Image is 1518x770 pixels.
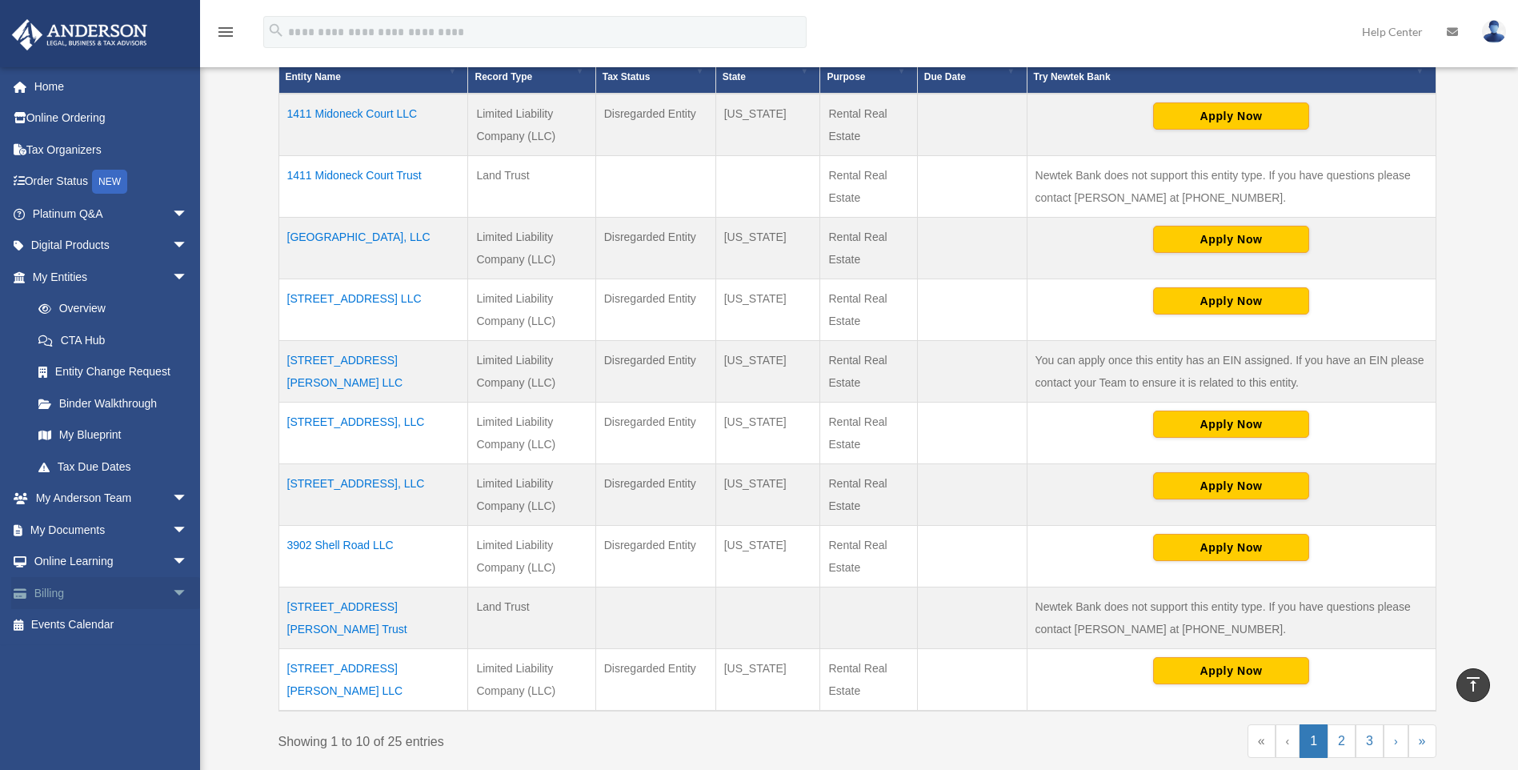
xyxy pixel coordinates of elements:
[715,94,820,156] td: [US_STATE]
[172,546,204,579] span: arrow_drop_down
[468,94,595,156] td: Limited Liability Company (LLC)
[278,94,468,156] td: 1411 Midoneck Court LLC
[1153,102,1309,130] button: Apply Now
[1328,724,1356,758] a: 2
[468,648,595,711] td: Limited Liability Company (LLC)
[595,463,715,525] td: Disregarded Entity
[468,525,595,587] td: Limited Liability Company (LLC)
[715,41,820,94] th: Organization State: Activate to sort
[11,483,212,515] a: My Anderson Teamarrow_drop_down
[715,648,820,711] td: [US_STATE]
[278,41,468,94] th: Entity Name: Activate to invert sorting
[278,402,468,463] td: [STREET_ADDRESS], LLC
[468,155,595,217] td: Land Trust
[468,587,595,648] td: Land Trust
[595,94,715,156] td: Disregarded Entity
[286,71,341,82] span: Entity Name
[11,230,212,262] a: Digital Productsarrow_drop_down
[715,279,820,340] td: [US_STATE]
[278,340,468,402] td: [STREET_ADDRESS][PERSON_NAME] LLC
[278,279,468,340] td: [STREET_ADDRESS] LLC
[468,402,595,463] td: Limited Liability Company (LLC)
[595,217,715,279] td: Disregarded Entity
[11,546,212,578] a: Online Learningarrow_drop_down
[1153,534,1309,561] button: Apply Now
[278,525,468,587] td: 3902 Shell Road LLC
[468,279,595,340] td: Limited Liability Company (LLC)
[468,340,595,402] td: Limited Liability Company (LLC)
[475,71,532,82] span: Record Type
[7,19,152,50] img: Anderson Advisors Platinum Portal
[278,648,468,711] td: [STREET_ADDRESS][PERSON_NAME] LLC
[1482,20,1506,43] img: User Pic
[22,419,204,451] a: My Blueprint
[22,356,204,388] a: Entity Change Request
[278,463,468,525] td: [STREET_ADDRESS], LLC
[468,217,595,279] td: Limited Liability Company (LLC)
[1027,587,1436,648] td: Newtek Bank does not support this entity type. If you have questions please contact [PERSON_NAME]...
[1248,724,1276,758] a: First
[22,451,204,483] a: Tax Due Dates
[468,463,595,525] td: Limited Liability Company (LLC)
[11,198,212,230] a: Platinum Q&Aarrow_drop_down
[11,514,212,546] a: My Documentsarrow_drop_down
[468,41,595,94] th: Record Type: Activate to sort
[278,217,468,279] td: [GEOGRAPHIC_DATA], LLC
[820,340,917,402] td: Rental Real Estate
[92,170,127,194] div: NEW
[595,41,715,94] th: Tax Status: Activate to sort
[1153,657,1309,684] button: Apply Now
[715,217,820,279] td: [US_STATE]
[820,463,917,525] td: Rental Real Estate
[820,279,917,340] td: Rental Real Estate
[603,71,651,82] span: Tax Status
[278,587,468,648] td: [STREET_ADDRESS][PERSON_NAME] Trust
[278,724,846,753] div: Showing 1 to 10 of 25 entries
[715,340,820,402] td: [US_STATE]
[715,525,820,587] td: [US_STATE]
[827,52,869,82] span: Business Purpose
[820,41,917,94] th: Business Purpose: Activate to sort
[924,52,992,82] span: Federal Return Due Date
[267,22,285,39] i: search
[172,198,204,231] span: arrow_drop_down
[1153,226,1309,253] button: Apply Now
[216,28,235,42] a: menu
[11,134,212,166] a: Tax Organizers
[278,155,468,217] td: 1411 Midoneck Court Trust
[11,70,212,102] a: Home
[1464,675,1483,694] i: vertical_align_top
[1456,668,1490,702] a: vertical_align_top
[595,402,715,463] td: Disregarded Entity
[595,525,715,587] td: Disregarded Entity
[820,648,917,711] td: Rental Real Estate
[723,52,781,82] span: Organization State
[11,261,204,293] a: My Entitiesarrow_drop_down
[172,261,204,294] span: arrow_drop_down
[22,324,204,356] a: CTA Hub
[172,230,204,263] span: arrow_drop_down
[11,166,212,199] a: Order StatusNEW
[1153,472,1309,499] button: Apply Now
[820,525,917,587] td: Rental Real Estate
[820,94,917,156] td: Rental Real Estate
[595,340,715,402] td: Disregarded Entity
[172,577,204,610] span: arrow_drop_down
[1027,155,1436,217] td: Newtek Bank does not support this entity type. If you have questions please contact [PERSON_NAME]...
[820,217,917,279] td: Rental Real Estate
[22,387,204,419] a: Binder Walkthrough
[1034,67,1412,86] div: Try Newtek Bank
[595,279,715,340] td: Disregarded Entity
[22,293,196,325] a: Overview
[820,155,917,217] td: Rental Real Estate
[1276,724,1300,758] a: Previous
[715,463,820,525] td: [US_STATE]
[1027,41,1436,94] th: Try Newtek Bank : Activate to sort
[216,22,235,42] i: menu
[1027,340,1436,402] td: You can apply once this entity has an EIN assigned. If you have an EIN please contact your Team t...
[820,402,917,463] td: Rental Real Estate
[1153,287,1309,315] button: Apply Now
[172,483,204,515] span: arrow_drop_down
[11,609,212,641] a: Events Calendar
